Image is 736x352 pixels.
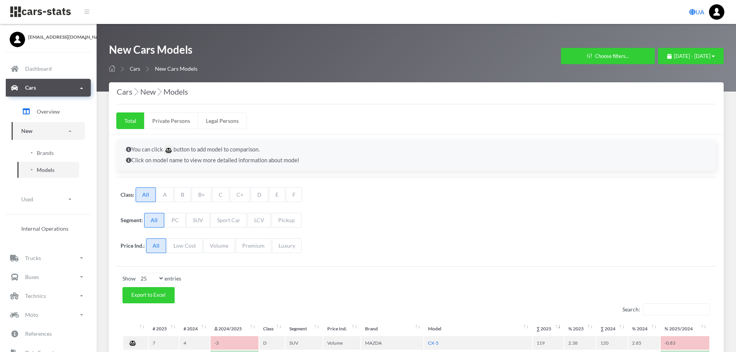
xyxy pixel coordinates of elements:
a: Total [116,112,144,129]
a: [EMAIL_ADDRESS][DOMAIN_NAME] [10,32,87,41]
a: Brands [17,145,79,161]
th: #&nbsp;2024 : activate to sort column ascending [180,322,210,335]
span: Brands [37,149,54,157]
p: Cars [25,83,36,93]
span: C+ [230,187,250,202]
select: Showentries [136,273,165,284]
td: -0.83 [661,336,709,350]
td: 2.85 [628,336,660,350]
a: Overview [12,102,85,121]
span: New Cars Models [155,65,197,72]
span: B [174,187,191,202]
th: Brand: activate to sort column ascending [361,322,424,335]
th: %&nbsp;2024: activate to sort column ascending [628,322,660,335]
span: Low Cost [167,238,202,253]
td: D [259,336,285,350]
img: ... [709,4,724,20]
span: F [286,187,302,202]
button: [DATE] - [DATE] [658,48,724,64]
span: C [212,187,229,202]
a: Cars [130,66,140,72]
a: Private Persons [144,112,198,129]
td: 7 [149,336,179,350]
td: 120 [597,336,627,350]
a: References [6,325,91,343]
a: CX-5 [428,340,439,346]
a: New [12,122,85,140]
th: : activate to sort column ascending [123,322,148,335]
a: Dashboard [6,60,91,78]
button: Choose filters... [561,48,655,64]
th: Segment: activate to sort column ascending [286,322,323,335]
th: %&nbsp;2025/2024: activate to sort column ascending [661,322,709,335]
span: Models [37,166,54,174]
th: Δ&nbsp;2024/2025: activate to sort column ascending [211,322,258,335]
span: All [136,187,156,202]
a: Moto [6,306,91,324]
span: Pickup [272,213,301,228]
span: Luxury [272,238,302,253]
button: Export to Excel [122,287,175,303]
span: A [156,187,173,202]
span: PC [165,213,185,228]
td: MAZDA [361,336,424,350]
th: ∑&nbsp;2025: activate to sort column ascending [533,322,564,335]
a: Buses [6,268,91,286]
th: %&nbsp;2025: activate to sort column ascending [564,322,596,335]
th: Class: activate to sort column ascending [259,322,285,335]
a: Used [12,190,85,208]
span: Volume [203,238,235,253]
a: Internal Operations [12,221,85,236]
span: Internal Operations [21,224,68,233]
span: Sport Car [211,213,247,228]
span: All [146,238,166,253]
label: Segment: [121,216,143,224]
span: [EMAIL_ADDRESS][DOMAIN_NAME] [28,34,87,41]
p: New [21,126,32,136]
span: B+ [192,187,211,202]
p: Used [21,194,33,204]
p: References [25,329,52,339]
p: Buses [25,272,39,282]
h1: New Cars Models [109,43,197,61]
span: [DATE] - [DATE] [674,53,711,59]
p: Moto [25,310,38,320]
a: Models [17,162,79,178]
th: #&nbsp;2025 : activate to sort column ascending [149,322,179,335]
label: Show entries [122,273,181,284]
span: Premium [236,238,271,253]
td: SUV [286,336,323,350]
img: navbar brand [10,6,71,18]
td: 2.38 [564,336,596,350]
span: SUV [186,213,210,228]
span: Overview [37,107,60,116]
p: Technics [25,291,46,301]
label: Price Ind.: [121,241,145,250]
input: Search: [643,303,710,315]
a: UA [686,4,707,20]
td: -3 [211,336,258,350]
td: Volume [323,336,360,350]
h4: Cars New Models [117,85,716,98]
label: Class: [121,190,134,199]
td: 4 [180,336,210,350]
p: Trucks [25,253,41,263]
label: Search: [622,303,710,315]
span: Export to Excel [131,292,165,298]
th: ∑&nbsp;2024: activate to sort column ascending [597,322,627,335]
a: Legal Persons [198,112,247,129]
a: Trucks [6,249,91,267]
th: Price Ind.: activate to sort column ascending [323,322,360,335]
span: E [269,187,285,202]
span: LCV [248,213,271,228]
div: You can click button to add model to comparison. Click on model name to view more detailed inform... [117,139,716,171]
th: Model: activate to sort column ascending [424,322,532,335]
p: Dashboard [25,64,52,74]
span: D [251,187,268,202]
td: 119 [533,336,564,350]
a: Cars [6,79,91,97]
a: Technics [6,287,91,305]
span: All [144,213,164,228]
